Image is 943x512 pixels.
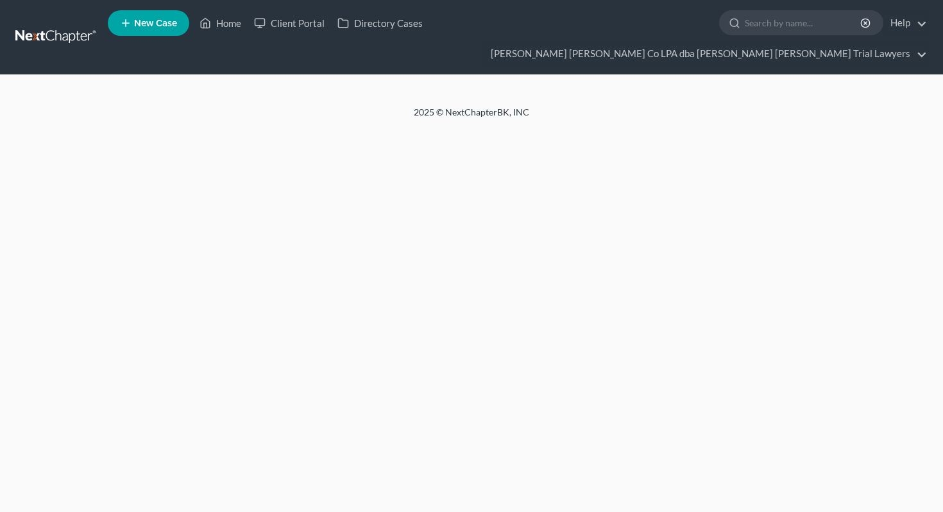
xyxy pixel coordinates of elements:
a: Help [884,12,927,35]
a: Client Portal [248,12,331,35]
a: Home [193,12,248,35]
a: Directory Cases [331,12,429,35]
input: Search by name... [745,11,862,35]
div: 2025 © NextChapterBK, INC [106,106,837,129]
span: New Case [134,19,177,28]
a: [PERSON_NAME] [PERSON_NAME] Co LPA dba [PERSON_NAME] [PERSON_NAME] Trial Lawyers [484,42,927,65]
